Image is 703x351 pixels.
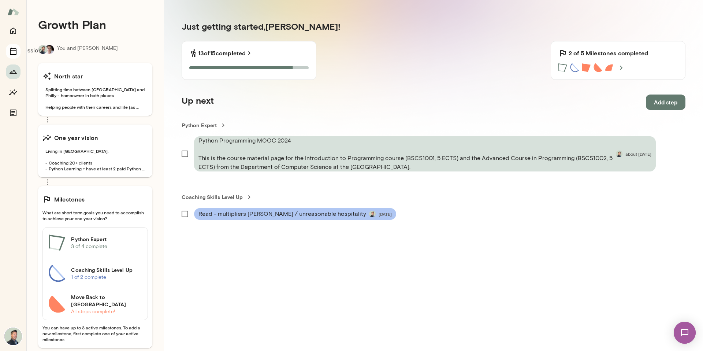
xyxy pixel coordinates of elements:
[71,243,142,250] p: 3 of 4 complete
[7,5,19,19] img: Mento
[42,210,148,221] span: What are short term goals you need to accomplish to achieve your one year vision?
[625,151,651,157] span: about [DATE]
[42,325,148,342] span: You can have up to 3 active milestones. To add a new milestone, first complete one of your active...
[182,193,685,201] a: Coaching Skills Level Up
[43,258,148,289] a: Coaching Skills Level Up1 of 2 complete
[6,44,21,59] button: Sessions
[42,86,148,110] span: Splitting time between [GEOGRAPHIC_DATA] and Philly - homeowner in both places. Helping people wi...
[42,148,148,171] span: Living in [GEOGRAPHIC_DATA]. - Coaching 20+ clients - Python Learning + have at least 2 paid Pyth...
[45,45,54,54] img: Mike Lane
[38,45,47,54] img: Brian Lawrence
[38,18,152,32] h4: Growth Plan
[43,228,148,258] a: Python Expert3 of 4 complete
[71,308,142,315] p: All steps complete!
[71,274,142,281] p: 1 of 2 complete
[182,21,685,32] h5: Just getting started, [PERSON_NAME] !
[369,211,376,217] img: Brian Lawrence
[569,49,648,58] h6: 2 of 5 Milestones completed
[54,133,98,142] h6: One year vision
[54,195,85,204] h6: Milestones
[43,289,148,320] a: Move Back to [GEOGRAPHIC_DATA]All steps complete!
[182,95,214,110] h5: Up next
[71,266,142,274] h6: Coaching Skills Level Up
[71,293,142,308] h6: Move Back to [GEOGRAPHIC_DATA]
[182,122,685,129] a: Python Expert
[194,136,656,171] div: Python Programming MOOC 2024 This is the course material page for the Introduction to Programming...
[6,106,21,120] button: Documents
[198,136,613,171] span: Python Programming MOOC 2024 This is the course material page for the Introduction to Programming...
[4,328,22,345] img: Brian Lawrence
[38,63,152,116] button: North starSplitting time between [GEOGRAPHIC_DATA] and Philly - homeowner in both places. Helping...
[6,85,21,100] button: Insights
[57,45,118,54] p: You and [PERSON_NAME]
[21,46,45,55] div: Sessions
[38,125,152,177] button: One year visionLiving in [GEOGRAPHIC_DATA]. - Coaching 20+ clients - Python Learning + have at le...
[6,23,21,38] button: Home
[646,95,685,110] button: Add step
[71,236,142,243] h6: Python Expert
[6,64,21,79] button: Growth Plan
[54,72,83,81] h6: North star
[42,227,148,320] div: Python Expert3 of 4 completeCoaching Skills Level Up1 of 2 completeMove Back to [GEOGRAPHIC_DATA]...
[616,151,622,157] img: Brian Lawrence
[198,210,366,218] span: Read - multipliers [PERSON_NAME] / unreasonable hospitality
[194,208,396,220] div: Read - multipliers [PERSON_NAME] / unreasonable hospitalityBrian Lawrence[DATE]
[198,49,253,58] a: 13of15completed
[379,211,392,217] span: [DATE]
